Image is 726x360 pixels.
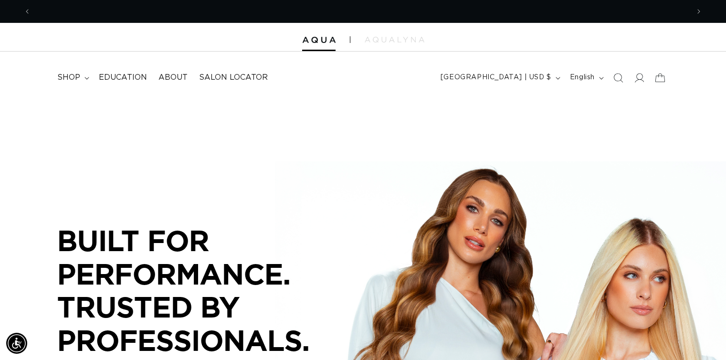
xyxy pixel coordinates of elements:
a: Education [93,67,153,88]
summary: shop [52,67,93,88]
img: aqualyna.com [365,37,424,42]
button: Previous announcement [17,2,38,21]
button: Next announcement [688,2,709,21]
div: Accessibility Menu [6,333,27,354]
summary: Search [608,67,629,88]
img: Aqua Hair Extensions [302,37,336,43]
button: English [564,69,608,87]
a: About [153,67,193,88]
span: English [570,73,595,83]
a: Salon Locator [193,67,274,88]
span: Salon Locator [199,73,268,83]
span: shop [57,73,80,83]
p: BUILT FOR PERFORMANCE. TRUSTED BY PROFESSIONALS. [57,224,344,357]
button: [GEOGRAPHIC_DATA] | USD $ [435,69,564,87]
span: [GEOGRAPHIC_DATA] | USD $ [441,73,551,83]
span: Education [99,73,147,83]
span: About [158,73,188,83]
